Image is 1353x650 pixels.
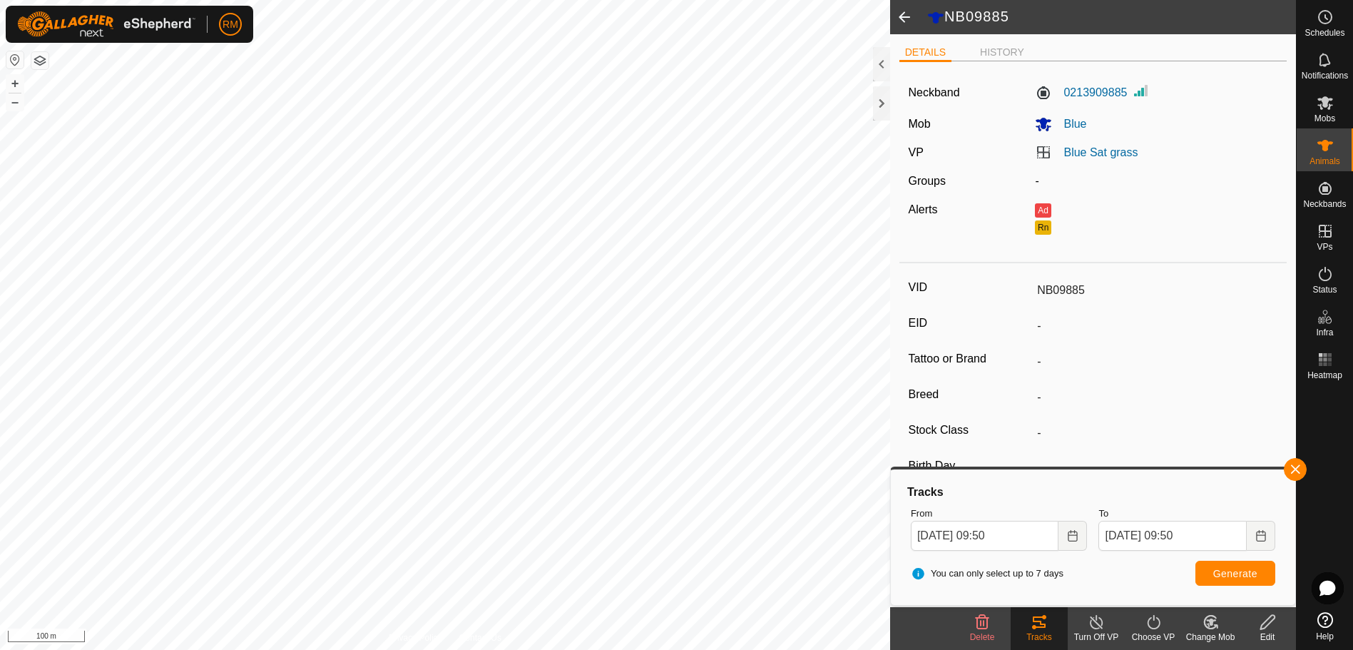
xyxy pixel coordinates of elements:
a: Privacy Policy [389,631,442,644]
label: From [911,507,1088,521]
button: – [6,93,24,111]
label: Mob [909,118,931,130]
button: + [6,75,24,92]
label: 0213909885 [1035,84,1127,101]
span: Generate [1213,568,1257,579]
a: Help [1297,606,1353,646]
li: DETAILS [899,45,951,62]
span: Infra [1316,328,1333,337]
span: Neckbands [1303,200,1346,208]
label: Tattoo or Brand [909,350,1032,368]
span: Heatmap [1307,371,1342,380]
button: Choose Date [1058,521,1087,551]
span: Delete [970,632,995,642]
span: Animals [1309,157,1340,166]
div: Edit [1239,631,1296,644]
span: VPs [1317,243,1332,251]
div: Turn Off VP [1068,631,1125,644]
a: Contact Us [459,631,501,644]
span: You can only select up to 7 days [911,567,1063,581]
h2: NB09885 [927,8,1296,26]
button: Ad [1035,203,1051,218]
label: Alerts [909,203,938,215]
span: Mobs [1314,114,1335,123]
div: - [1029,173,1283,190]
label: VP [909,146,924,158]
span: Notifications [1302,71,1348,80]
label: Neckband [909,84,960,101]
span: RM [223,17,238,32]
div: Tracks [1011,631,1068,644]
button: Choose Date [1247,521,1275,551]
label: To [1098,507,1275,521]
button: Reset Map [6,51,24,68]
img: Signal strength [1133,82,1150,99]
button: Map Layers [31,52,48,69]
span: Blue [1052,118,1086,130]
label: Breed [909,385,1032,404]
li: HISTORY [974,45,1030,60]
span: Schedules [1305,29,1344,37]
span: Status [1312,285,1337,294]
div: Choose VP [1125,631,1182,644]
label: VID [909,278,1032,297]
div: Change Mob [1182,631,1239,644]
span: Help [1316,632,1334,641]
a: Blue Sat grass [1063,146,1138,158]
img: Gallagher Logo [17,11,195,37]
button: Generate [1195,561,1275,586]
div: Tracks [905,484,1281,501]
label: EID [909,314,1032,332]
label: Stock Class [909,421,1032,440]
label: Groups [909,175,946,187]
button: Rn [1035,220,1051,235]
label: Birth Day [909,457,1032,475]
